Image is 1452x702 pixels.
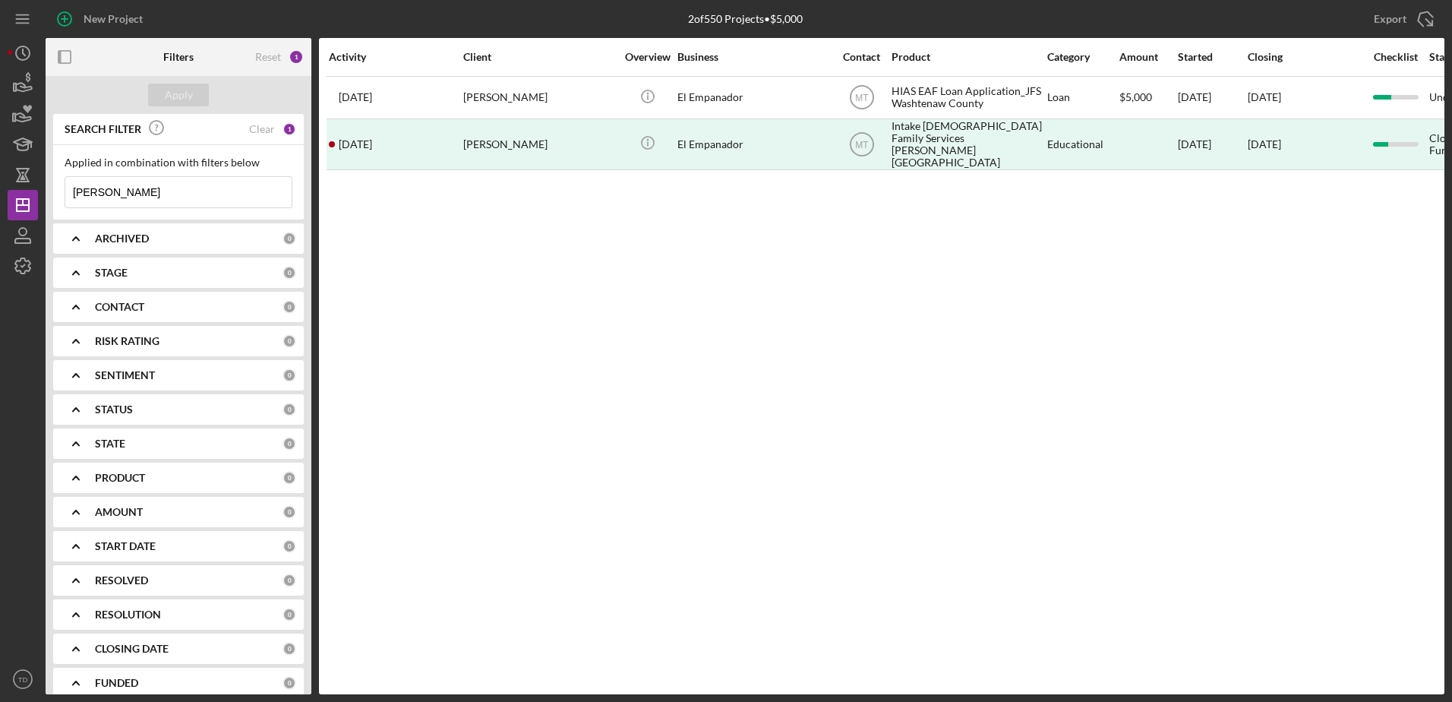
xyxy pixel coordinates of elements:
[95,369,155,381] b: SENTIMENT
[1178,77,1246,118] div: [DATE]
[1047,120,1118,169] div: Educational
[463,77,615,118] div: [PERSON_NAME]
[1363,51,1428,63] div: Checklist
[1374,4,1406,34] div: Export
[95,574,148,587] b: RESOLVED
[677,77,829,118] div: El Empanador
[283,334,296,348] div: 0
[892,51,1043,63] div: Product
[283,403,296,416] div: 0
[283,471,296,485] div: 0
[95,472,145,484] b: PRODUCT
[283,300,296,314] div: 0
[283,232,296,245] div: 0
[95,301,144,313] b: CONTACT
[95,540,156,552] b: START DATE
[892,77,1043,118] div: HIAS EAF Loan Application_JFS Washtenaw County
[95,643,169,655] b: CLOSING DATE
[855,93,869,103] text: MT
[855,139,869,150] text: MT
[833,51,890,63] div: Contact
[95,232,149,245] b: ARCHIVED
[1178,120,1246,169] div: [DATE]
[95,677,138,689] b: FUNDED
[283,505,296,519] div: 0
[95,403,133,416] b: STATUS
[688,13,803,25] div: 2 of 550 Projects • $5,000
[283,368,296,382] div: 0
[1248,51,1362,63] div: Closing
[1119,77,1176,118] div: $5,000
[255,51,281,63] div: Reset
[1359,4,1444,34] button: Export
[329,51,462,63] div: Activity
[84,4,143,34] div: New Project
[95,335,159,347] b: RISK RATING
[249,123,275,135] div: Clear
[892,120,1043,169] div: Intake [DEMOGRAPHIC_DATA] Family Services [PERSON_NAME][GEOGRAPHIC_DATA]
[18,675,28,684] text: TD
[283,122,296,136] div: 1
[148,84,209,106] button: Apply
[619,51,676,63] div: Overview
[163,51,194,63] b: Filters
[283,608,296,621] div: 0
[283,574,296,587] div: 0
[165,84,193,106] div: Apply
[46,4,158,34] button: New Project
[339,138,372,150] time: 2024-12-18 20:51
[1178,51,1246,63] div: Started
[1248,90,1281,103] time: [DATE]
[463,120,615,169] div: [PERSON_NAME]
[1047,51,1118,63] div: Category
[95,438,125,450] b: STATE
[463,51,615,63] div: Client
[283,539,296,553] div: 0
[283,676,296,690] div: 0
[283,642,296,656] div: 0
[289,49,304,65] div: 1
[65,123,141,135] b: SEARCH FILTER
[677,120,829,169] div: El Empanador
[1248,138,1281,150] time: [DATE]
[95,267,128,279] b: STAGE
[283,266,296,280] div: 0
[65,157,292,169] div: Applied in combination with filters below
[1119,51,1176,63] div: Amount
[339,91,372,103] time: 2025-03-17 16:24
[95,609,161,621] b: RESOLUTION
[283,437,296,451] div: 0
[95,506,143,518] b: AMOUNT
[8,664,38,694] button: TD
[677,51,829,63] div: Business
[1047,77,1118,118] div: Loan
